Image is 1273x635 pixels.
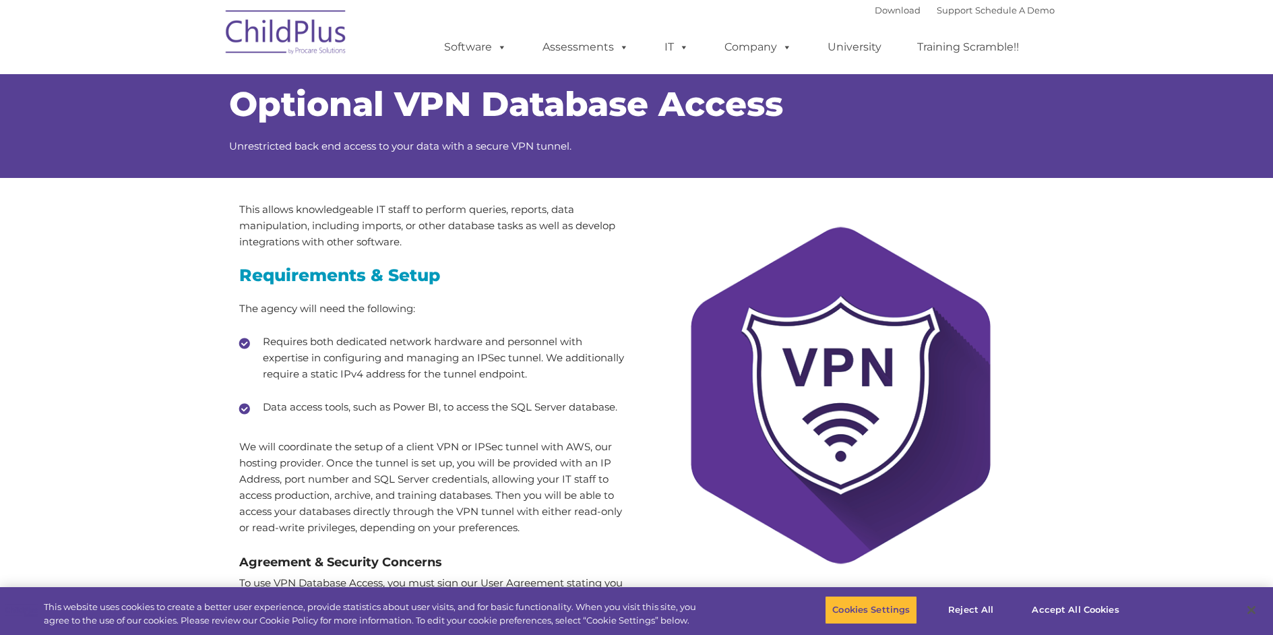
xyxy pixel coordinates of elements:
[825,596,917,624] button: Cookies Settings
[44,601,700,627] div: This website uses cookies to create a better user experience, provide statistics about user visit...
[975,5,1055,16] a: Schedule A Demo
[651,34,702,61] a: IT
[1024,596,1126,624] button: Accept All Cookies
[431,34,520,61] a: Software
[711,34,805,61] a: Company
[263,399,627,415] p: Data access tools, such as Power BI, to access the SQL Server database.
[904,34,1032,61] a: Training Scramble!!
[929,596,1013,624] button: Reject All
[875,5,921,16] a: Download
[529,34,642,61] a: Assessments
[219,1,354,68] img: ChildPlus by Procare Solutions
[229,140,571,152] span: Unrestricted back end access to your data with a secure VPN tunnel.
[229,84,783,125] span: Optional VPN Database Access
[239,301,627,317] p: The agency will need the following:
[263,334,627,382] p: Requires both dedicated network hardware and personnel with expertise in configuring and managing...
[937,5,972,16] a: Support
[239,202,627,250] p: This allows knowledgeable IT staff to perform queries, reports, data manipulation, including impo...
[875,5,1055,16] font: |
[1237,595,1266,625] button: Close
[647,202,1034,589] img: VPN
[814,34,895,61] a: University
[239,267,627,284] h3: Requirements & Setup
[239,553,627,572] h4: Agreement & Security Concerns
[239,439,627,536] p: We will coordinate the setup of a client VPN or IPSec tunnel with AWS, our hosting provider. Once...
